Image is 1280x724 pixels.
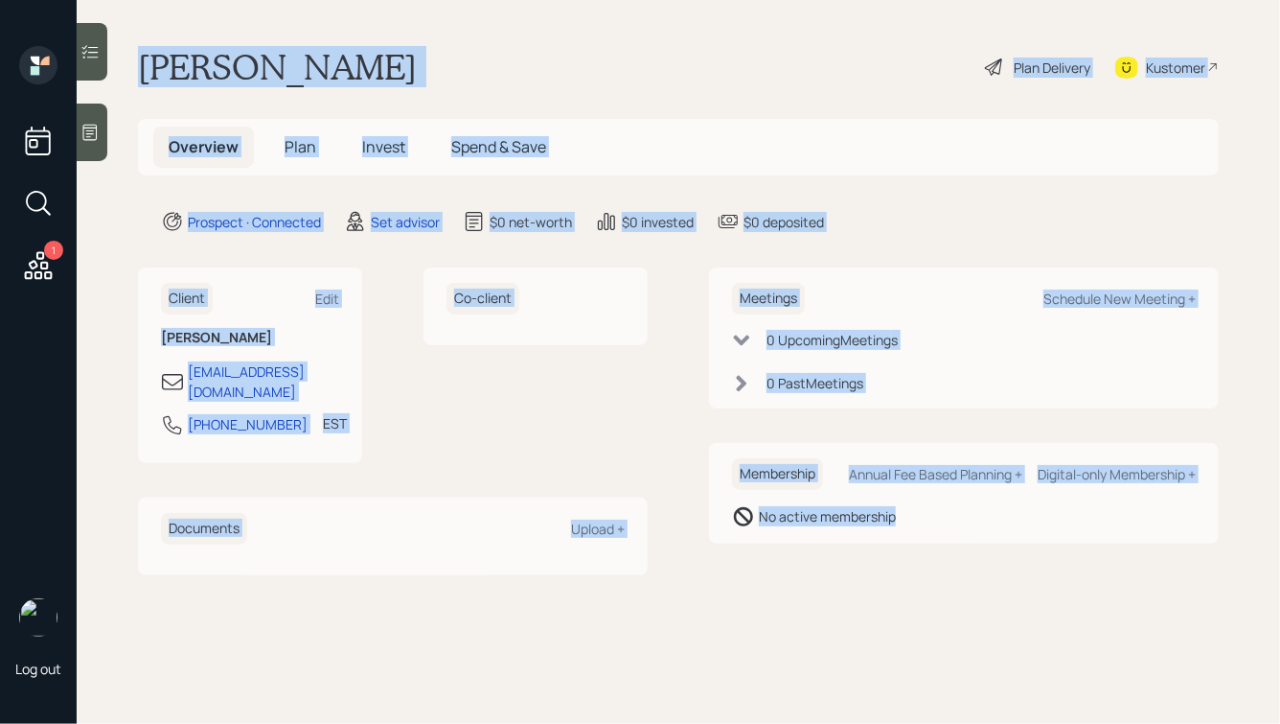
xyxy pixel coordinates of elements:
[161,283,213,315] h6: Client
[1014,58,1090,78] div: Plan Delivery
[188,362,339,402] div: [EMAIL_ADDRESS][DOMAIN_NAME]
[161,513,247,545] h6: Documents
[138,46,417,88] h1: [PERSON_NAME]
[188,414,308,434] div: [PHONE_NUMBER]
[1038,465,1196,483] div: Digital-only Membership +
[19,598,57,637] img: hunter_neumayer.jpg
[323,413,347,433] div: EST
[451,136,546,157] span: Spend & Save
[446,283,519,315] h6: Co-client
[766,373,863,393] div: 0 Past Meeting s
[849,465,1022,483] div: Annual Fee Based Planning +
[371,212,440,232] div: Set advisor
[1043,290,1196,308] div: Schedule New Meeting +
[362,136,405,157] span: Invest
[1146,58,1205,78] div: Kustomer
[732,283,805,315] h6: Meetings
[490,212,572,232] div: $0 net-worth
[188,212,321,232] div: Prospect · Connected
[732,458,823,490] h6: Membership
[15,660,61,678] div: Log out
[161,330,339,346] h6: [PERSON_NAME]
[743,212,824,232] div: $0 deposited
[622,212,694,232] div: $0 invested
[285,136,316,157] span: Plan
[44,241,63,260] div: 1
[759,506,896,526] div: No active membership
[571,520,625,538] div: Upload +
[315,290,339,308] div: Edit
[169,136,239,157] span: Overview
[766,330,898,350] div: 0 Upcoming Meeting s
